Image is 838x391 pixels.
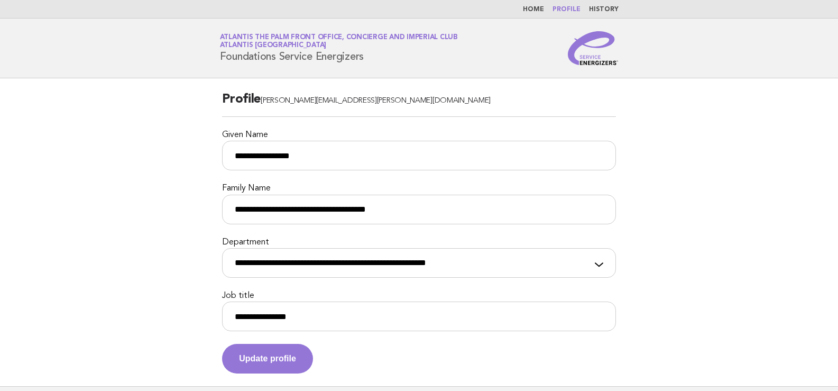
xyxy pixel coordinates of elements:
span: Atlantis [GEOGRAPHIC_DATA] [220,42,327,49]
a: Home [523,6,544,13]
a: History [589,6,619,13]
a: Atlantis The Palm Front Office, Concierge and Imperial ClubAtlantis [GEOGRAPHIC_DATA] [220,34,458,49]
button: Update profile [222,344,313,374]
span: [PERSON_NAME][EMAIL_ADDRESS][PERSON_NAME][DOMAIN_NAME] [261,97,491,105]
h2: Profile [222,91,616,117]
img: Service Energizers [568,31,619,65]
label: Family Name [222,183,616,194]
h1: Foundations Service Energizers [220,34,458,62]
a: Profile [552,6,581,13]
label: Job title [222,290,616,302]
label: Given Name [222,130,616,141]
label: Department [222,237,616,248]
